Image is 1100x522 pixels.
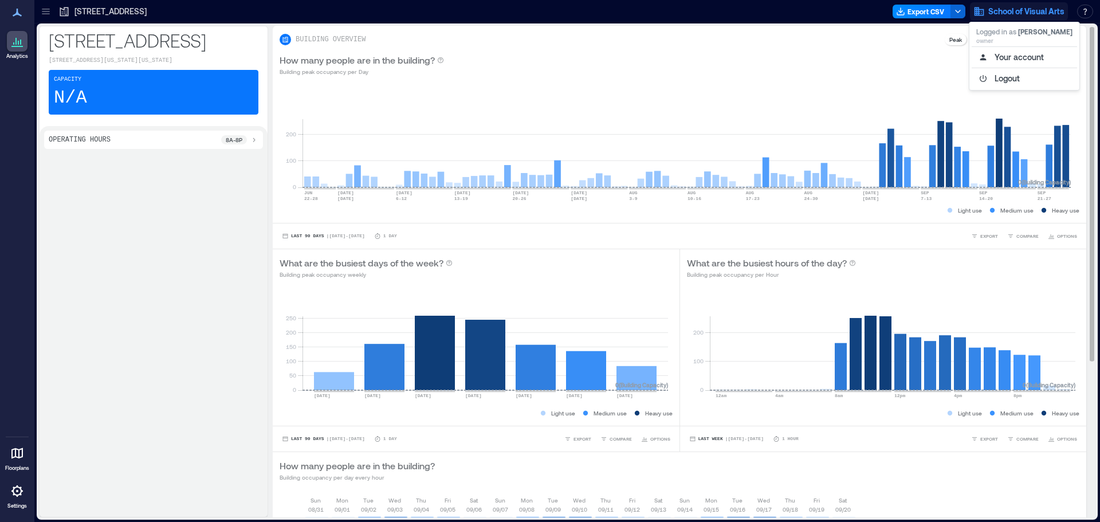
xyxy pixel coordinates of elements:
[364,393,381,398] text: [DATE]
[746,190,755,195] text: AUG
[465,393,482,398] text: [DATE]
[835,505,851,514] p: 09/20
[785,496,795,505] p: Thu
[693,358,703,364] tspan: 100
[3,477,31,513] a: Settings
[396,190,412,195] text: [DATE]
[979,196,993,201] text: 14-20
[304,190,313,195] text: JUN
[445,496,451,505] p: Fri
[296,35,366,44] p: BUILDING OVERVIEW
[280,473,435,482] p: Building occupancy per day every hour
[280,230,367,242] button: Last 90 Days |[DATE]-[DATE]
[809,505,824,514] p: 09/19
[677,505,693,514] p: 09/14
[280,433,367,445] button: Last 90 Days |[DATE]-[DATE]
[286,157,296,164] tspan: 100
[862,190,879,195] text: [DATE]
[337,196,354,201] text: [DATE]
[286,343,296,350] tspan: 150
[756,505,772,514] p: 09/17
[280,256,443,270] p: What are the busiest days of the week?
[949,35,962,44] p: Peak
[280,67,444,76] p: Building peak occupancy per Day
[415,393,431,398] text: [DATE]
[3,28,32,63] a: Analytics
[732,496,742,505] p: Tue
[513,196,527,201] text: 20-26
[1057,233,1077,240] span: OPTIONS
[921,190,929,195] text: SEP
[958,206,982,215] p: Light use
[610,435,632,442] span: COMPARE
[988,6,1064,17] span: School of Visual Arts
[782,435,799,442] p: 1 Hour
[746,196,760,201] text: 17-23
[705,496,717,505] p: Mon
[980,233,998,240] span: EXPORT
[679,496,690,505] p: Sun
[970,2,1068,21] button: School of Visual Arts
[280,53,435,67] p: How many people are in the building?
[545,505,561,514] p: 09/09
[280,459,435,473] p: How many people are in the building?
[639,433,673,445] button: OPTIONS
[495,496,505,505] p: Sun
[551,409,575,418] p: Light use
[1038,190,1046,195] text: SEP
[687,256,847,270] p: What are the busiest hours of the day?
[654,496,662,505] p: Sat
[286,315,296,321] tspan: 250
[600,496,611,505] p: Thu
[454,190,471,195] text: [DATE]
[54,75,81,84] p: Capacity
[979,190,988,195] text: SEP
[921,196,932,201] text: 7-13
[783,505,798,514] p: 09/18
[572,505,587,514] p: 09/10
[414,505,429,514] p: 09/04
[650,435,670,442] span: OPTIONS
[624,505,640,514] p: 09/12
[1005,230,1041,242] button: COMPARE
[1057,435,1077,442] span: OPTIONS
[363,496,374,505] p: Tue
[440,505,455,514] p: 09/05
[839,496,847,505] p: Sat
[7,503,27,509] p: Settings
[651,505,666,514] p: 09/13
[49,135,111,144] p: Operating Hours
[629,496,635,505] p: Fri
[958,409,982,418] p: Light use
[1000,409,1034,418] p: Medium use
[969,230,1000,242] button: EXPORT
[1038,196,1051,201] text: 21-27
[519,505,535,514] p: 09/08
[454,196,468,201] text: 13-19
[54,87,87,109] p: N/A
[573,435,591,442] span: EXPORT
[1005,433,1041,445] button: COMPARE
[954,393,962,398] text: 4pm
[594,409,627,418] p: Medium use
[700,386,703,393] tspan: 0
[693,329,703,336] tspan: 200
[804,190,813,195] text: AUG
[335,505,350,514] p: 09/01
[571,190,587,195] text: [DATE]
[49,56,258,65] p: [STREET_ADDRESS][US_STATE][US_STATE]
[548,496,558,505] p: Tue
[835,393,843,398] text: 8am
[521,496,533,505] p: Mon
[804,196,818,201] text: 24-30
[562,433,594,445] button: EXPORT
[308,505,324,514] p: 08/31
[314,393,331,398] text: [DATE]
[969,433,1000,445] button: EXPORT
[466,505,482,514] p: 09/06
[396,196,407,201] text: 6-12
[361,505,376,514] p: 09/02
[687,433,766,445] button: Last Week |[DATE]-[DATE]
[893,5,951,18] button: Export CSV
[2,439,33,475] a: Floorplans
